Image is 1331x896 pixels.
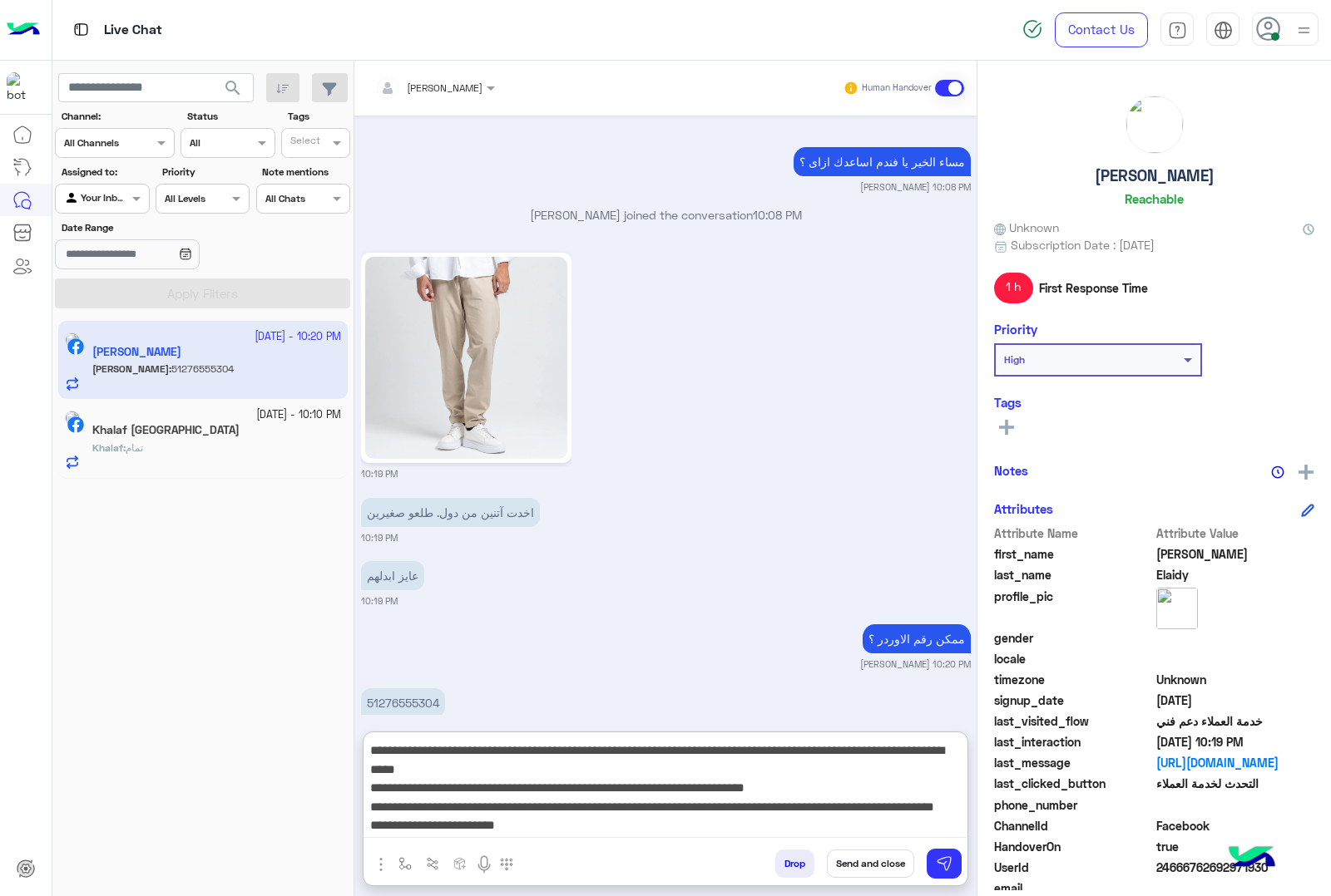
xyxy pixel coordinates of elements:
[1156,524,1315,542] span: Attribute Value
[1156,775,1315,792] span: التحدث لخدمة العملاء
[994,545,1153,563] span: first_name
[365,257,567,459] img: 528155813_1482736886068866_4880540555630148539_n.png
[863,624,971,653] p: 11/10/2025, 10:20 PM
[994,775,1153,792] span: last_clicked_button
[1156,588,1198,629] img: picture
[994,712,1153,730] span: last_visited_flow
[1004,353,1025,366] b: High
[1299,465,1314,480] img: add
[1055,12,1148,47] a: Contact Us
[213,73,254,109] button: search
[1156,754,1315,771] a: [URL][DOMAIN_NAME]
[775,849,814,878] button: Drop
[1168,21,1187,40] img: tab
[994,629,1153,647] span: gender
[994,650,1153,667] span: locale
[794,147,971,176] p: 11/10/2025, 10:08 PM
[162,165,248,180] label: Priority
[1156,712,1315,730] span: خدمة العملاء دعم فني
[936,855,952,872] img: send message
[361,467,398,480] small: 10:19 PM
[262,165,348,180] label: Note mentions
[62,165,147,180] label: Assigned to:
[994,754,1153,771] span: last_message
[1156,838,1315,855] span: true
[92,441,126,454] b: :
[862,81,932,95] small: Human Handover
[1156,817,1315,834] span: 0
[994,733,1153,751] span: last_interaction
[994,219,1059,236] span: Unknown
[1160,12,1194,47] a: tab
[994,566,1153,583] span: last_name
[994,671,1153,688] span: timezone
[827,849,914,878] button: Send and close
[55,278,350,308] button: Apply Filters
[474,854,494,874] img: send voice note
[994,524,1153,542] span: Attribute Name
[994,859,1153,876] span: UserId
[1156,629,1315,647] span: null
[65,411,80,426] img: picture
[1156,733,1315,751] span: 2025-10-11T19:19:33.463669Z
[92,441,123,454] span: Khalaf
[994,817,1153,834] span: ChannelId
[361,206,971,224] p: [PERSON_NAME] joined the conversation
[1214,21,1233,40] img: tab
[1294,20,1314,41] img: profile
[1039,279,1148,297] span: First Response Time
[1271,465,1284,479] img: notes
[407,81,482,94] span: [PERSON_NAME]
[92,423,240,437] h5: Khalaf Abuahmedalex
[371,854,391,874] img: send attachment
[1156,650,1315,667] span: null
[994,322,1037,337] h6: Priority
[994,501,1053,516] h6: Attributes
[1156,545,1315,563] span: Ahmed
[361,594,398,608] small: 10:19 PM
[426,857,439,870] img: Trigger scenario
[994,692,1153,709] span: signup_date
[187,109,273,124] label: Status
[1011,236,1155,254] span: Subscription Date : [DATE]
[62,109,173,124] label: Channel:
[1156,859,1315,876] span: 24666762692971930
[361,561,424,590] p: 11/10/2025, 10:19 PM
[7,12,40,47] img: Logo
[392,849,419,877] button: select flow
[1223,830,1281,888] img: hulul-logo.png
[1022,19,1042,39] img: spinner
[994,273,1033,303] span: 1 h
[447,849,474,877] button: create order
[453,857,467,870] img: create order
[361,498,540,527] p: 11/10/2025, 10:19 PM
[1156,566,1315,583] span: Elaidy
[361,531,398,544] small: 10:19 PM
[500,858,513,871] img: make a call
[419,849,447,877] button: Trigger scenario
[1156,692,1315,709] span: 2024-08-13T09:37:25.835Z
[1156,796,1315,814] span: null
[1156,671,1315,688] span: Unknown
[994,463,1028,478] h6: Notes
[1125,191,1184,206] h6: Reachable
[288,133,320,152] div: Select
[7,72,37,102] img: 713415422032625
[126,441,143,454] span: تمام
[288,109,349,124] label: Tags
[860,657,971,671] small: [PERSON_NAME] 10:20 PM
[62,220,248,235] label: Date Range
[71,19,92,40] img: tab
[256,407,341,423] small: [DATE] - 10:10 PM
[994,838,1153,855] span: HandoverOn
[67,416,84,433] img: Facebook
[1095,166,1215,185] h5: [PERSON_NAME]
[1126,96,1183,153] img: picture
[994,395,1314,410] h6: Tags
[361,688,445,717] p: 11/10/2025, 10:20 PM
[994,796,1153,814] span: phone_number
[753,208,802,222] span: 10:08 PM
[398,857,412,870] img: select flow
[104,19,162,42] p: Live Chat
[994,588,1153,626] span: profile_pic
